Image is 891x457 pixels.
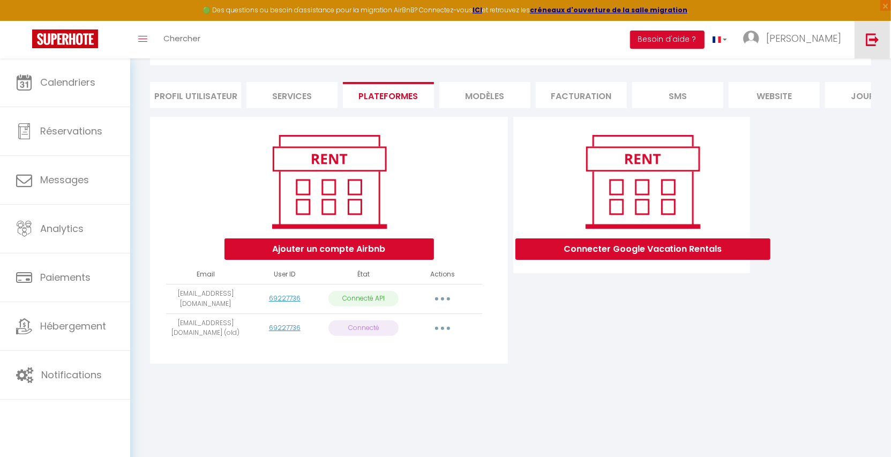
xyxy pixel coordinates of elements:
span: Notifications [41,368,102,381]
button: Connecter Google Vacation Rentals [515,238,770,260]
a: 69227736 [269,294,301,303]
a: créneaux d'ouverture de la salle migration [530,5,687,14]
img: Super Booking [32,29,98,48]
li: website [729,82,820,108]
span: Chercher [163,33,200,44]
a: Chercher [155,21,208,58]
img: rent.png [261,130,398,233]
li: Plateformes [343,82,434,108]
span: Calendriers [40,76,95,89]
span: Paiements [40,271,91,284]
li: Services [246,82,338,108]
span: Analytics [40,222,84,235]
a: ICI [473,5,482,14]
img: rent.png [574,130,711,233]
img: ... [743,31,759,47]
th: État [324,265,403,284]
span: Messages [40,173,89,186]
p: Connecté API [328,291,399,306]
td: [EMAIL_ADDRESS][DOMAIN_NAME] (old) [166,313,245,343]
th: Actions [403,265,482,284]
button: Ajouter un compte Airbnb [224,238,434,260]
li: MODÈLES [439,82,530,108]
button: Ouvrir le widget de chat LiveChat [9,4,41,36]
img: logout [866,33,879,46]
th: Email [166,265,245,284]
span: Réservations [40,124,102,138]
button: Besoin d'aide ? [630,31,705,49]
li: SMS [632,82,723,108]
span: Hébergement [40,319,106,333]
li: Facturation [536,82,627,108]
li: Profil Utilisateur [150,82,241,108]
td: [EMAIL_ADDRESS][DOMAIN_NAME] [166,284,245,313]
a: ... [PERSON_NAME] [735,21,855,58]
a: 69227736 [269,323,301,332]
span: [PERSON_NAME] [766,32,841,45]
th: User ID [245,265,324,284]
p: Connecté [328,320,399,336]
